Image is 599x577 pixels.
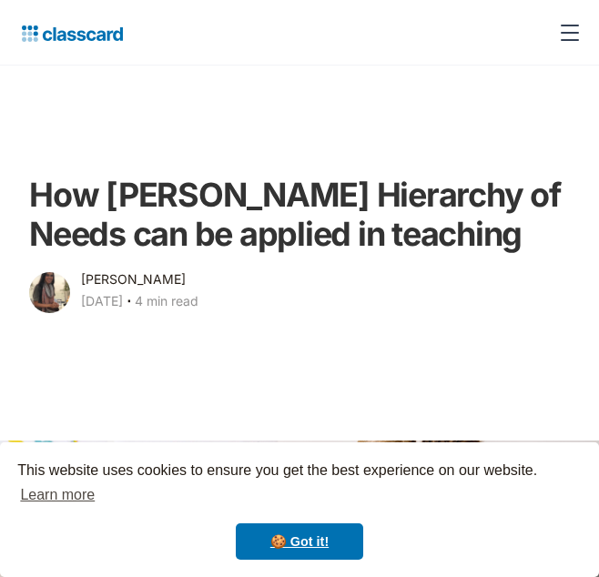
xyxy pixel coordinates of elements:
h1: How [PERSON_NAME] Hierarchy of Needs can be applied in teaching [29,176,570,254]
div: [PERSON_NAME] [81,268,186,290]
a: home [15,20,123,46]
div: [DATE] [81,290,123,312]
span: This website uses cookies to ensure you get the best experience on our website. [17,460,582,509]
div: 4 min read [135,290,198,312]
div: ‧ [123,290,135,316]
div: menu [548,11,584,55]
a: learn more about cookies [17,481,97,509]
a: dismiss cookie message [236,523,363,560]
